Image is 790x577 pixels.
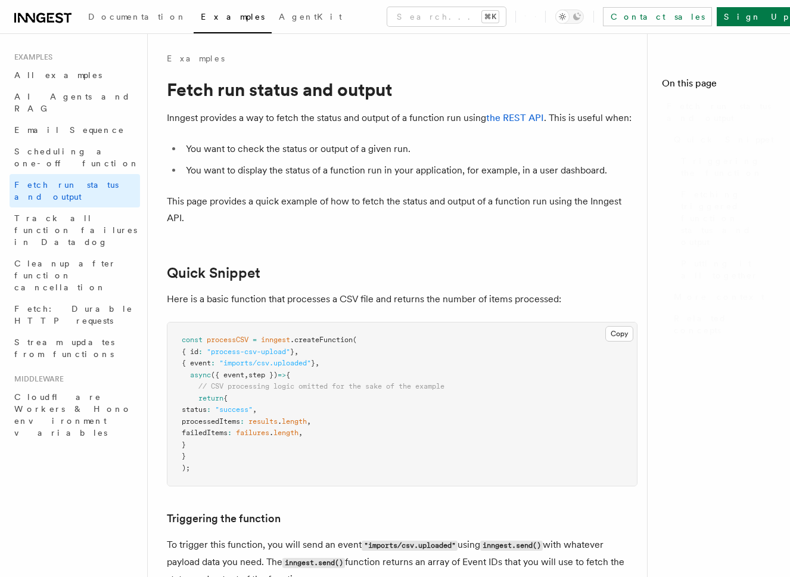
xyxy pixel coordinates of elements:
span: Email Sequence [14,125,125,135]
span: Examples [201,12,265,21]
span: failures [236,429,269,437]
a: Cleanup after function cancellation [10,253,140,298]
span: Track all function failures in Datadog [14,213,137,247]
span: Cleanup after function cancellation [14,259,116,292]
a: Related concepts [669,308,776,341]
a: Triggering the function [676,150,776,184]
span: Middleware [10,374,64,384]
a: Fetch run status and output [662,95,776,129]
span: , [307,417,311,426]
h1: Fetch run status and output [167,79,637,100]
span: : [207,405,211,414]
span: "imports/csv.uploaded" [219,359,311,367]
a: Fetch run status and output [10,174,140,207]
button: Toggle dark mode [555,10,584,24]
span: . [278,417,282,426]
span: } [311,359,315,367]
span: } [182,440,186,449]
span: AgentKit [279,12,342,21]
a: Triggering the function [167,510,281,527]
span: AI Agents and RAG [14,92,130,113]
span: . [269,429,273,437]
a: Stream updates from functions [10,331,140,365]
a: Scheduling a one-off function [10,141,140,174]
a: Examples [167,52,225,64]
span: results [248,417,278,426]
a: All examples [10,64,140,86]
span: ( [353,336,357,344]
a: Contact sales [603,7,712,26]
kbd: ⌘K [482,11,499,23]
a: More context [669,286,776,308]
span: Stream updates from functions [14,337,114,359]
span: : [211,359,215,367]
span: "success" [215,405,253,414]
span: { event [182,359,211,367]
span: status [182,405,207,414]
a: Cloudflare Workers & Hono environment variables [10,386,140,443]
span: Fetch run status and output [14,180,119,201]
li: You want to check the status or output of a given run. [182,141,637,157]
button: Copy [605,326,633,342]
span: Scheduling a one-off function [14,147,139,168]
span: Examples [10,52,52,62]
span: processedItems [182,417,240,426]
span: : [228,429,232,437]
span: : [240,417,244,426]
a: the REST API [486,112,544,123]
span: // CSV processing logic omitted for the sake of the example [198,382,444,390]
p: Here is a basic function that processes a CSV file and returns the number of items processed: [167,291,637,308]
span: failedItems [182,429,228,437]
span: { [223,394,228,402]
a: AgentKit [272,4,349,32]
span: Fetching triggered function status and output [681,188,776,248]
span: Quick Snippet [674,134,774,145]
span: async [190,371,211,379]
span: Fetch: Durable HTTP requests [14,304,133,325]
a: Fetch: Durable HTTP requests [10,298,140,331]
code: "imports/csv.uploaded" [362,541,458,551]
span: Related concepts [674,312,776,336]
h4: On this page [662,76,776,95]
span: , [294,348,298,356]
span: length [282,417,307,426]
span: } [182,452,186,460]
a: Email Sequence [10,119,140,141]
span: , [298,429,303,437]
p: Inngest provides a way to fetch the status and output of a function run using . This is useful when: [167,110,637,126]
span: , [253,405,257,414]
span: Fetch run status and output [667,100,776,124]
button: Search...⌘K [387,7,506,26]
span: Documentation [88,12,186,21]
span: More context [674,291,764,303]
a: Examples [194,4,272,33]
a: Fetching triggered function status and output [676,184,776,253]
a: Quick Snippet [167,265,260,281]
span: Putting it all together [681,258,776,281]
code: inngest.send() [480,541,543,551]
span: => [278,371,286,379]
span: step }) [248,371,278,379]
span: } [290,348,294,356]
a: Quick Snippet [669,129,776,150]
span: inngest [261,336,290,344]
span: ({ event [211,371,244,379]
span: const [182,336,203,344]
span: Cloudflare Workers & Hono environment variables [14,392,132,438]
a: Documentation [81,4,194,32]
span: { [286,371,290,379]
a: Putting it all together [676,253,776,286]
span: "process-csv-upload" [207,348,290,356]
li: You want to display the status of a function run in your application, for example, in a user dash... [182,162,637,179]
span: : [198,348,203,356]
span: { id [182,348,198,356]
code: inngest.send() [282,558,345,568]
span: return [198,394,223,402]
a: AI Agents and RAG [10,86,140,119]
p: This page provides a quick example of how to fetch the status and output of a function run using ... [167,193,637,227]
a: Track all function failures in Datadog [10,207,140,253]
span: Triggering the function [681,155,776,179]
span: .createFunction [290,336,353,344]
span: = [253,336,257,344]
span: All examples [14,70,102,80]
